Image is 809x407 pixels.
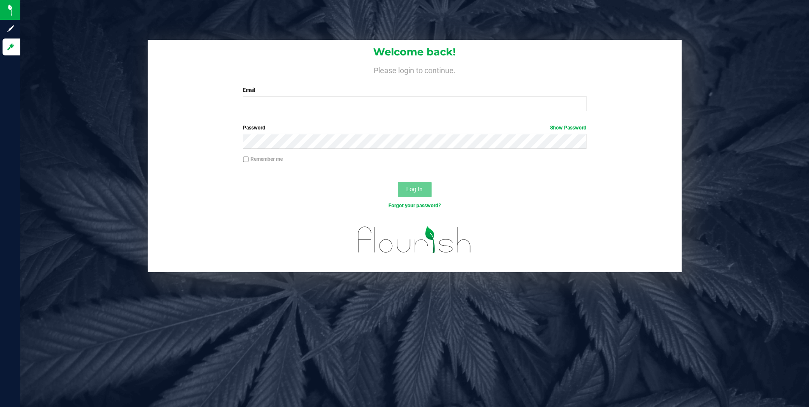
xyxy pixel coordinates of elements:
span: Password [243,125,265,131]
inline-svg: Sign up [6,25,15,33]
span: Log In [406,186,423,192]
label: Email [243,86,586,94]
h1: Welcome back! [148,47,682,58]
img: flourish_logo.svg [348,218,482,261]
label: Remember me [243,155,283,163]
inline-svg: Log in [6,43,15,51]
button: Log In [398,182,432,197]
input: Remember me [243,157,249,162]
a: Forgot your password? [388,203,441,209]
h4: Please login to continue. [148,64,682,74]
a: Show Password [550,125,586,131]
